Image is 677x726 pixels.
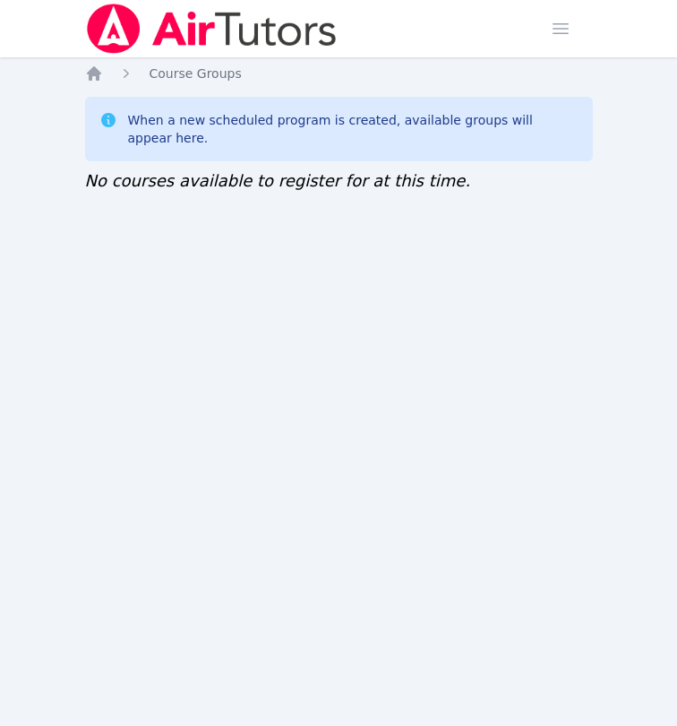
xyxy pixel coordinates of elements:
[85,171,471,190] span: No courses available to register for at this time.
[128,111,578,147] div: When a new scheduled program is created, available groups will appear here.
[150,65,242,82] a: Course Groups
[150,66,242,81] span: Course Groups
[85,65,593,82] nav: Breadcrumb
[85,4,338,54] img: Air Tutors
